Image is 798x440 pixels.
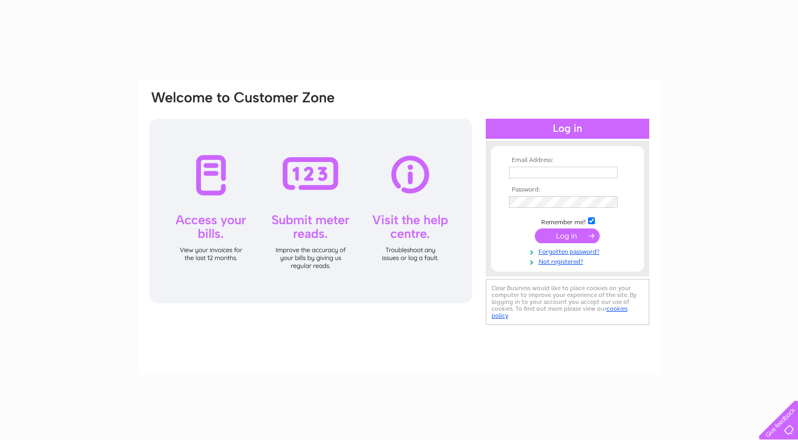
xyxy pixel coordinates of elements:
div: Clear Business would like to place cookies on your computer to improve your experience of the sit... [486,279,649,325]
th: Password: [506,186,629,194]
td: Remember me? [506,216,629,226]
th: Email Address: [506,157,629,164]
a: cookies policy [492,305,628,319]
input: Submit [535,228,600,243]
a: Forgotten password? [509,246,629,256]
a: Not registered? [509,256,629,266]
